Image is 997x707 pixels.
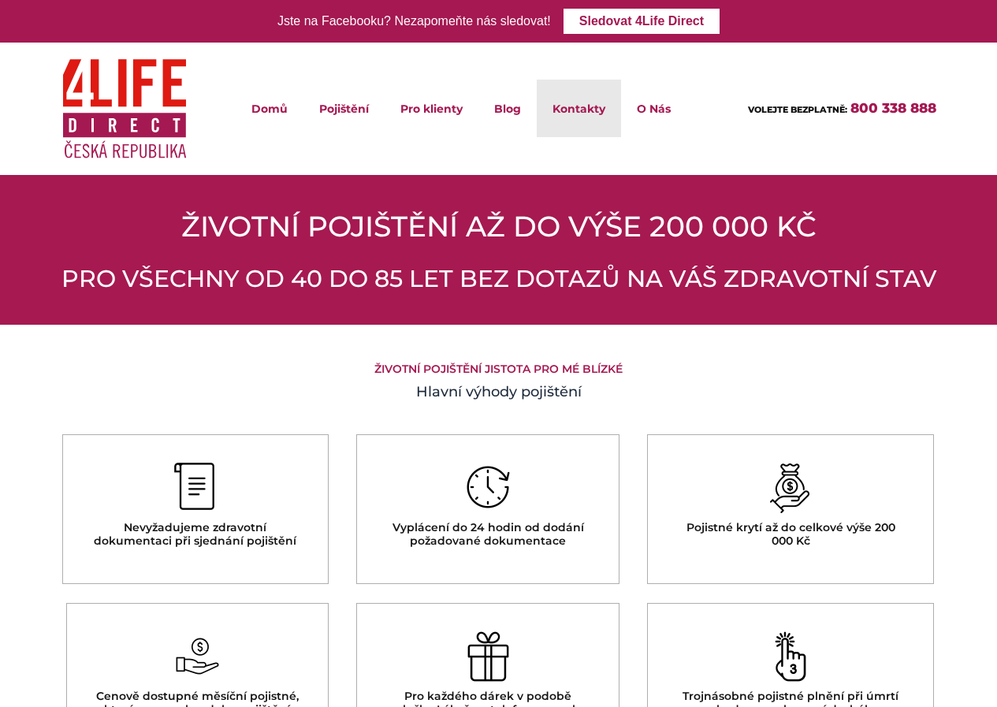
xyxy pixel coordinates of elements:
[385,521,591,548] h5: Vyplácení do 24 hodin od dodání požadované dokumentace
[236,80,303,137] a: Domů
[91,521,301,548] h5: Nevyžadujeme zdravotní dokumentaci při sjednání pojištění
[467,631,510,682] img: ikona dárku
[748,104,847,115] span: VOLEJTE BEZPLATNĚ:
[675,521,906,548] h5: Pojistné krytí až do celkové výše 200 000 Kč
[769,631,813,682] img: ikona čísla 3 na dvoustránce
[62,49,187,168] img: 4Life Direct Česká republika logo
[173,463,217,513] img: ikona dokumentu
[61,381,936,403] h4: Hlavní výhody pojištění
[850,100,936,116] a: 800 338 888
[564,9,720,34] a: Sledovat 4Life Direct
[467,463,510,513] img: ikona hodin
[176,631,219,682] img: ikona peněz padajících do ruky
[61,265,936,293] h2: PRO VŠECHNY OD 40 DO 85 LET BEZ DOTAZŮ NA VÁŠ ZDRAVOTNÍ STAV
[537,80,621,137] a: Kontakty
[769,463,813,513] img: měšec s dolary černá ikona
[277,10,551,33] div: Jste na Facebooku? Nezapomeňte nás sledovat!
[61,207,936,246] h1: ŽIVOTNÍ POJIŠTĚNÍ AŽ DO VÝŠE 200 000 KČ
[61,363,936,376] h5: Životní pojištění Jistota pro mé blízké
[478,80,537,137] a: Blog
